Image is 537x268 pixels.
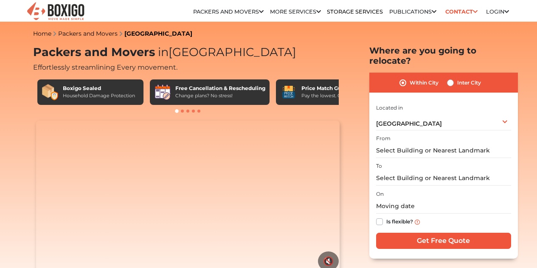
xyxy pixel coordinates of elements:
[155,45,296,59] span: [GEOGRAPHIC_DATA]
[63,85,135,92] div: Boxigo Sealed
[280,84,297,101] img: Price Match Guarantee
[33,45,343,59] h1: Packers and Movers
[486,8,509,15] a: Login
[376,135,391,142] label: From
[376,233,511,249] input: Get Free Quote
[193,8,264,15] a: Packers and Movers
[376,120,442,127] span: [GEOGRAPHIC_DATA]
[58,30,118,37] a: Packers and Movers
[42,84,59,101] img: Boxigo Sealed
[376,190,384,198] label: On
[175,92,265,99] div: Change plans? No stress!
[327,8,383,15] a: Storage Services
[301,92,366,99] div: Pay the lowest. Guaranteed!
[415,220,420,225] img: info
[376,162,382,170] label: To
[301,85,366,92] div: Price Match Guarantee
[33,30,51,37] a: Home
[270,8,321,15] a: More services
[410,78,439,88] label: Within City
[442,5,480,18] a: Contact
[376,143,511,158] input: Select Building or Nearest Landmark
[158,45,169,59] span: in
[386,217,413,226] label: Is flexible?
[369,45,518,66] h2: Where are you going to relocate?
[33,63,177,71] span: Effortlessly streamlining Every movement.
[376,104,403,112] label: Located in
[124,30,192,37] a: [GEOGRAPHIC_DATA]
[63,92,135,99] div: Household Damage Protection
[376,199,511,214] input: Moving date
[376,171,511,186] input: Select Building or Nearest Landmark
[26,1,85,22] img: Boxigo
[389,8,436,15] a: Publications
[154,84,171,101] img: Free Cancellation & Rescheduling
[457,78,481,88] label: Inter City
[175,85,265,92] div: Free Cancellation & Rescheduling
